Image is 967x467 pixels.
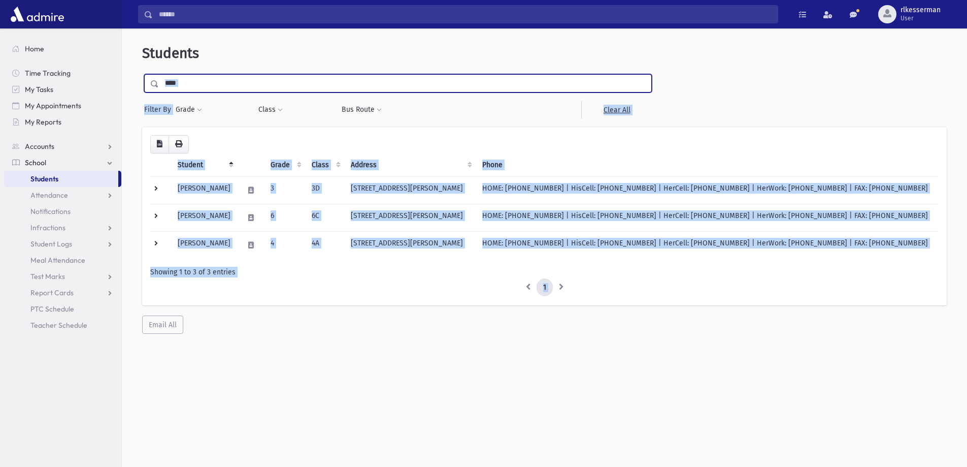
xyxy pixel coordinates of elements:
[476,153,939,177] th: Phone
[901,6,941,14] span: rlkesserman
[476,204,939,231] td: HOME: [PHONE_NUMBER] | HisCell: [PHONE_NUMBER] | HerCell: [PHONE_NUMBER] | HerWork: [PHONE_NUMBER...
[4,252,121,268] a: Meal Attendance
[153,5,778,23] input: Search
[4,203,121,220] a: Notifications
[4,220,121,236] a: Infractions
[150,135,169,153] button: CSV
[30,174,58,183] span: Students
[581,101,652,119] a: Clear All
[169,135,189,153] button: Print
[4,236,121,252] a: Student Logs
[306,231,345,259] td: 4A
[4,81,121,98] a: My Tasks
[142,45,199,61] span: Students
[25,158,46,167] span: School
[172,153,237,177] th: Student: activate to sort column descending
[264,176,306,204] td: 3
[30,256,85,265] span: Meal Attendance
[4,171,118,187] a: Students
[4,301,121,317] a: PTC Schedule
[476,176,939,204] td: HOME: [PHONE_NUMBER] | HisCell: [PHONE_NUMBER] | HerCell: [PHONE_NUMBER] | HerWork: [PHONE_NUMBER...
[25,117,61,127] span: My Reports
[150,267,939,277] div: Showing 1 to 3 of 3 entries
[4,268,121,285] a: Test Marks
[345,176,477,204] td: [STREET_ADDRESS][PERSON_NAME]
[30,223,65,232] span: Infractions
[306,204,345,231] td: 6C
[25,101,81,110] span: My Appointments
[30,191,68,200] span: Attendance
[4,41,121,57] a: Home
[175,101,203,119] button: Grade
[345,231,477,259] td: [STREET_ADDRESS][PERSON_NAME]
[306,153,345,177] th: Class: activate to sort column ascending
[8,4,66,24] img: AdmirePro
[25,44,44,53] span: Home
[30,207,71,216] span: Notifications
[264,153,306,177] th: Grade: activate to sort column ascending
[264,231,306,259] td: 4
[4,114,121,130] a: My Reports
[4,138,121,154] a: Accounts
[25,69,71,78] span: Time Tracking
[30,272,65,281] span: Test Marks
[4,154,121,171] a: School
[30,304,74,314] span: PTC Schedule
[341,101,382,119] button: Bus Route
[258,101,283,119] button: Class
[172,204,237,231] td: [PERSON_NAME]
[30,239,72,248] span: Student Logs
[476,231,939,259] td: HOME: [PHONE_NUMBER] | HisCell: [PHONE_NUMBER] | HerCell: [PHONE_NUMBER] | HerWork: [PHONE_NUMBER...
[25,142,54,151] span: Accounts
[345,153,477,177] th: Address: activate to sort column ascending
[306,176,345,204] td: 3D
[172,231,237,259] td: [PERSON_NAME]
[4,65,121,81] a: Time Tracking
[264,204,306,231] td: 6
[345,204,477,231] td: [STREET_ADDRESS][PERSON_NAME]
[142,316,183,334] button: Email All
[4,187,121,203] a: Attendance
[4,98,121,114] a: My Appointments
[901,14,941,22] span: User
[172,176,237,204] td: [PERSON_NAME]
[25,85,53,94] span: My Tasks
[4,285,121,301] a: Report Cards
[30,288,74,297] span: Report Cards
[4,317,121,333] a: Teacher Schedule
[30,321,87,330] span: Teacher Schedule
[537,278,553,297] a: 1
[144,104,175,115] span: Filter By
